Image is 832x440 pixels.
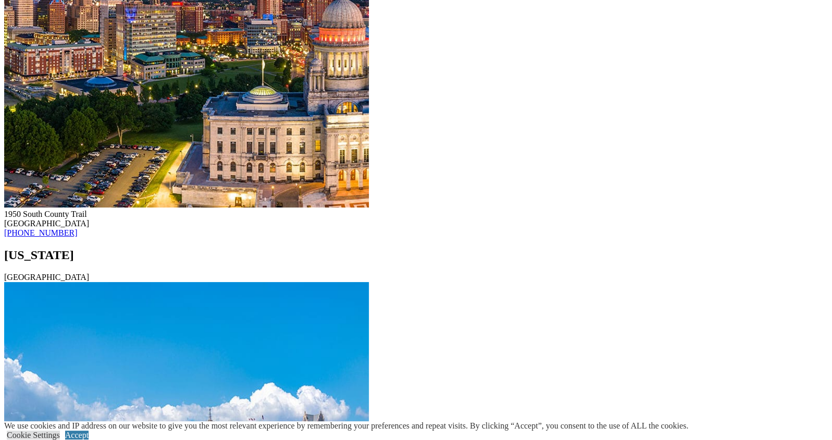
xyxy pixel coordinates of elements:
[4,228,77,237] a: [PHONE_NUMBER]
[65,431,89,439] a: Accept
[4,210,828,228] div: 1950 South County Trail [GEOGRAPHIC_DATA]
[4,248,828,262] h2: [US_STATE]
[7,431,60,439] a: Cookie Settings
[4,421,688,431] div: We use cookies and IP address on our website to give you the most relevant experience by remember...
[4,273,828,282] div: [GEOGRAPHIC_DATA]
